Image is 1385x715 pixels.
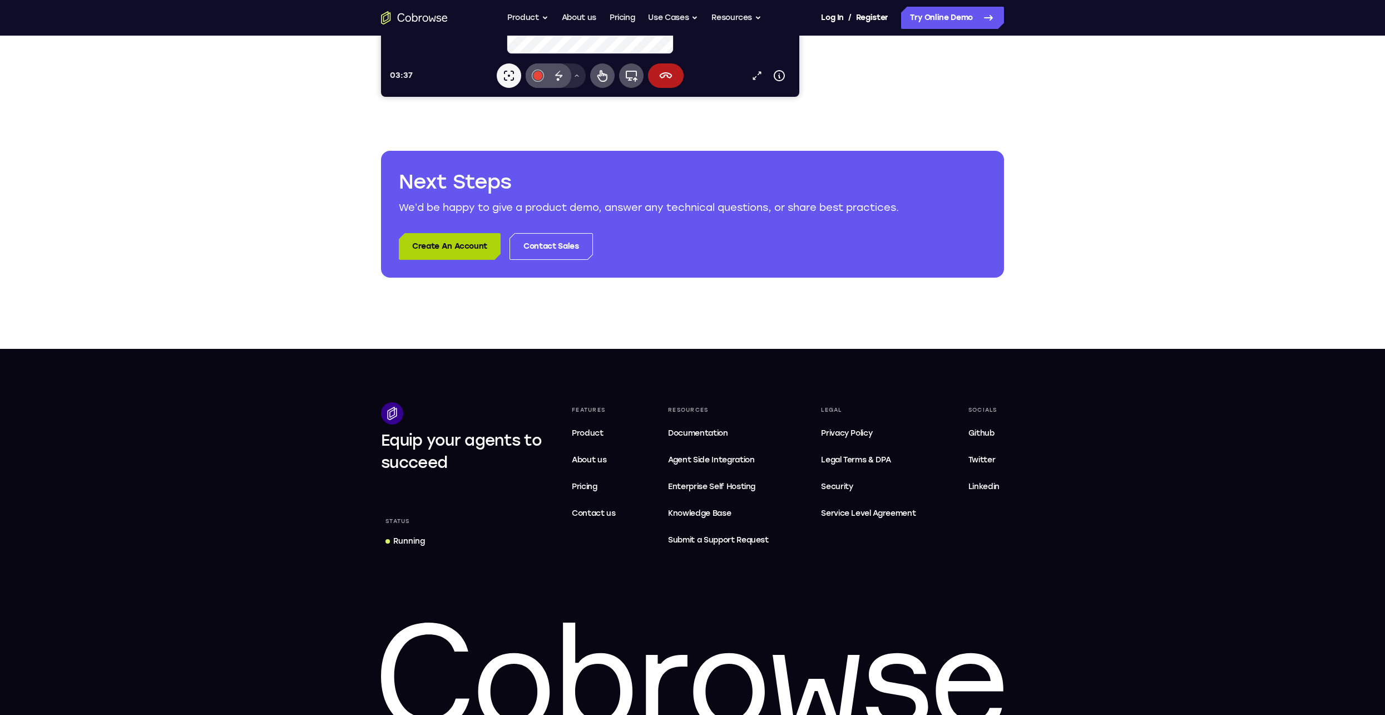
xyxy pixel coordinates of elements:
button: Resources [711,7,761,29]
a: Contact Sales [510,233,592,260]
a: Linkedin [964,476,1004,498]
a: Agent Side Integration [664,449,773,471]
div: [DATE] [4,259,174,269]
div: [DATE] [4,299,174,309]
div: Features [567,402,620,418]
div: Spent this month [4,201,174,221]
a: Cobrowse [4,12,174,32]
span: Agent Side Integration [668,453,769,467]
a: Pricing [610,7,635,29]
button: End session [267,339,303,364]
button: Drawing tools menu [187,339,205,364]
span: / [848,11,852,24]
a: Knowledge Base [664,502,773,525]
p: Balance [4,63,174,73]
a: Github [964,422,1004,445]
a: Twitter [964,449,1004,471]
span: Linkedin [968,482,1000,491]
span: Knowledge Base [668,509,731,518]
div: Resources [664,402,773,418]
button: Annotations color [145,339,169,364]
span: Legal Terms & DPA [821,455,891,465]
button: Laser pointer [116,339,140,364]
a: Log In [821,7,843,29]
a: Running [381,531,429,551]
a: Create An Account [399,233,501,260]
a: About us [567,449,620,471]
span: Security [821,482,853,491]
span: Twitter [968,455,996,465]
div: Status [381,514,414,529]
a: Service Level Agreement [817,502,920,525]
button: Disappearing ink [166,339,190,364]
button: Product [507,7,548,29]
div: Socials [964,402,1004,418]
span: 03:37 [9,347,32,356]
span: About us [572,455,606,465]
button: Full device [238,339,263,364]
h2: Next Steps [399,169,986,195]
a: Try Online Demo [901,7,1004,29]
a: Documentation [664,422,773,445]
a: Go to the home page [381,11,448,24]
a: Submit a Support Request [664,529,773,551]
a: Pricing [567,476,620,498]
a: Popout [365,341,387,363]
div: Legal [817,402,920,418]
div: Running [393,536,425,547]
span: Enterprise Self Hosting [668,480,769,494]
span: Pricing [572,482,597,491]
p: We’d be happy to give a product demo, answer any technical questions, or share best practices. [399,200,986,215]
span: Contact us [572,509,616,518]
a: Contact us [567,502,620,525]
a: Product [567,422,620,445]
span: Github [968,428,995,438]
button: Device info [387,341,409,363]
a: Legal Terms & DPA [817,449,920,471]
button: Use Cases [648,7,698,29]
a: Enterprise Self Hosting [664,476,773,498]
span: Submit a Support Request [668,534,769,547]
a: About us [562,7,596,29]
button: Remote control [209,339,234,364]
a: Register [856,7,888,29]
span: Product [572,428,604,438]
span: Service Level Agreement [821,507,916,520]
span: Privacy Policy [821,428,872,438]
h2: Transactions [4,233,174,248]
a: Security [817,476,920,498]
span: Documentation [668,428,728,438]
span: Equip your agents to succeed [381,431,542,472]
a: Privacy Policy [817,422,920,445]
